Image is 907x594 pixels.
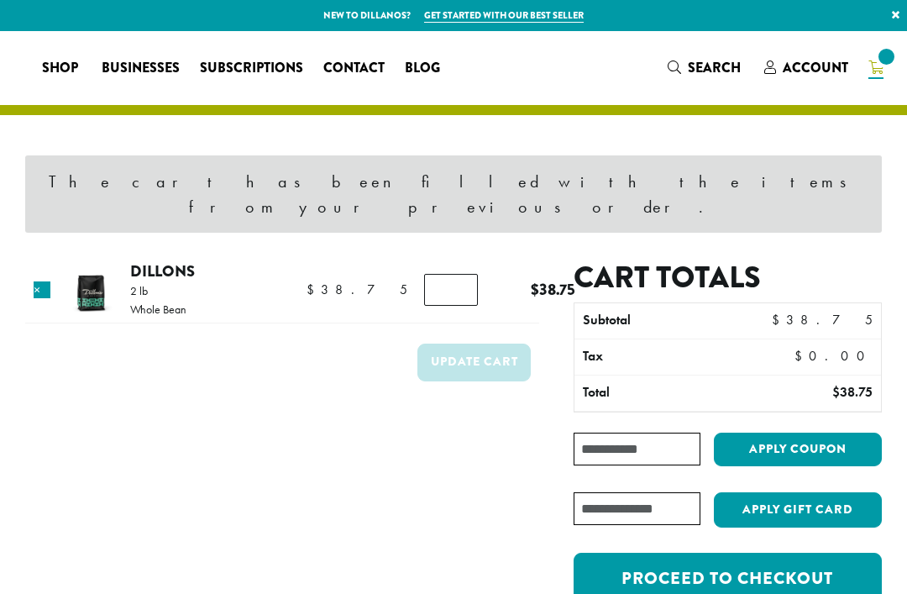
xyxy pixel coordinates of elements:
[794,347,809,365] span: $
[130,303,186,315] p: Whole Bean
[323,58,385,79] span: Contact
[574,376,758,411] th: Total
[417,344,531,381] button: Update cart
[714,492,882,528] button: Apply Gift Card
[130,285,186,297] p: 2 lb
[200,58,303,79] span: Subscriptions
[32,55,92,81] a: Shop
[574,339,786,375] th: Tax
[63,264,118,318] img: Dillons
[772,311,786,329] span: $
[531,278,575,301] bdi: 38.75
[424,8,584,23] a: Get started with our best seller
[783,58,848,77] span: Account
[574,303,758,339] th: Subtotal
[688,58,741,77] span: Search
[102,58,180,79] span: Businesses
[25,155,882,233] div: The cart has been filled with the items from your previous order.
[832,383,873,401] bdi: 38.75
[307,281,407,298] bdi: 38.75
[574,260,882,296] h2: Cart totals
[714,433,882,467] button: Apply coupon
[42,58,78,79] span: Shop
[794,347,873,365] bdi: 0.00
[405,58,440,79] span: Blog
[34,281,50,298] a: Remove this item
[658,54,754,81] a: Search
[130,260,195,282] a: Dillons
[307,281,321,298] span: $
[832,383,840,401] span: $
[772,311,873,329] bdi: 38.75
[531,278,539,301] span: $
[424,274,478,306] input: Product quantity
